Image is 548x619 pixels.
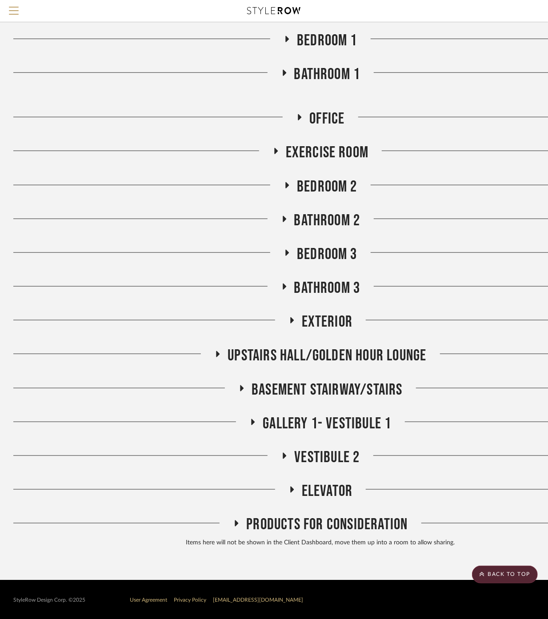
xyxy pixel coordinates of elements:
[213,598,303,603] a: [EMAIL_ADDRESS][DOMAIN_NAME]
[13,597,85,604] div: StyleRow Design Corp. ©2025
[302,312,353,331] span: Exterior
[174,598,206,603] a: Privacy Policy
[294,211,360,230] span: Bathroom 2
[297,31,357,50] span: Bedroom 1
[309,109,344,128] span: Office
[302,482,353,501] span: Elevator
[294,65,360,84] span: Bathroom 1
[286,143,369,162] span: Exercise Room
[130,598,167,603] a: User Agreement
[297,177,357,196] span: Bedroom 2
[246,515,408,535] span: Products For Consideration
[294,448,360,467] span: Vestibule 2
[252,380,403,399] span: Basement stairway/Stairs
[263,414,391,433] span: Gallery 1- Vestibule 1
[228,346,426,365] span: Upstairs Hall/Golden Hour Lounge
[472,566,538,583] scroll-to-top-button: BACK TO TOP
[297,245,357,264] span: Bedroom 3
[294,279,360,298] span: Bathroom 3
